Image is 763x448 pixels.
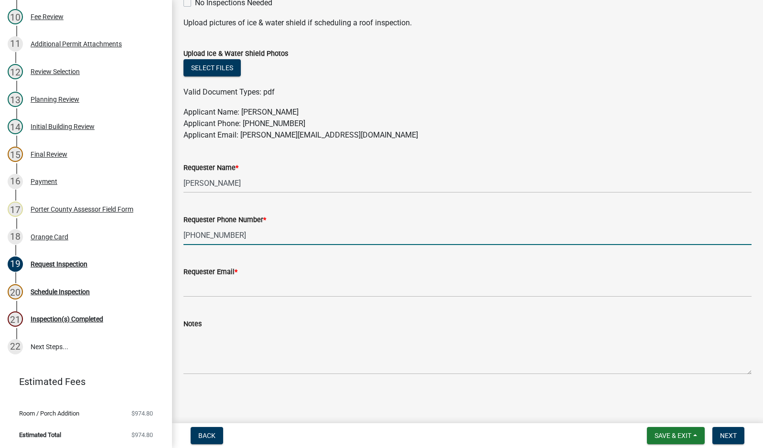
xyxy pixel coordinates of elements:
[31,13,64,20] div: Fee Review
[31,123,95,130] div: Initial Building Review
[8,64,23,79] div: 12
[8,92,23,107] div: 13
[31,178,57,185] div: Payment
[31,151,67,158] div: Final Review
[191,427,223,444] button: Back
[8,339,23,354] div: 22
[31,96,79,103] div: Planning Review
[183,321,202,328] label: Notes
[8,174,23,189] div: 16
[8,119,23,134] div: 14
[8,202,23,217] div: 17
[712,427,744,444] button: Next
[183,87,275,96] span: Valid Document Types: pdf
[8,9,23,24] div: 10
[131,432,153,438] span: $974.80
[31,234,68,240] div: Orange Card
[647,427,705,444] button: Save & Exit
[720,432,737,439] span: Next
[8,36,23,52] div: 11
[31,206,133,213] div: Porter County Assessor Field Form
[183,165,238,171] label: Requester Name
[31,261,87,267] div: Request Inspection
[198,432,215,439] span: Back
[31,316,103,322] div: Inspection(s) Completed
[183,107,752,141] p: Applicant Name: [PERSON_NAME] Applicant Phone: [PHONE_NUMBER] Applicant Email: [PERSON_NAME][EMAI...
[19,410,79,416] span: Room / Porch Addition
[8,372,157,391] a: Estimated Fees
[183,51,288,57] label: Upload Ice & Water Shield Photos
[183,269,237,276] label: Requester Email
[8,229,23,245] div: 18
[31,41,122,47] div: Additional Permit Attachments
[655,432,691,439] span: Save & Exit
[183,59,241,76] button: Select files
[8,256,23,272] div: 19
[183,217,266,224] label: Requester Phone Number
[31,68,80,75] div: Review Selection
[8,311,23,327] div: 21
[131,410,153,416] span: $974.80
[183,17,752,29] p: Upload pictures of ice & water shield if scheduling a roof inspection.
[19,432,61,438] span: Estimated Total
[8,147,23,162] div: 15
[31,288,90,295] div: Schedule Inspection
[8,284,23,299] div: 20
